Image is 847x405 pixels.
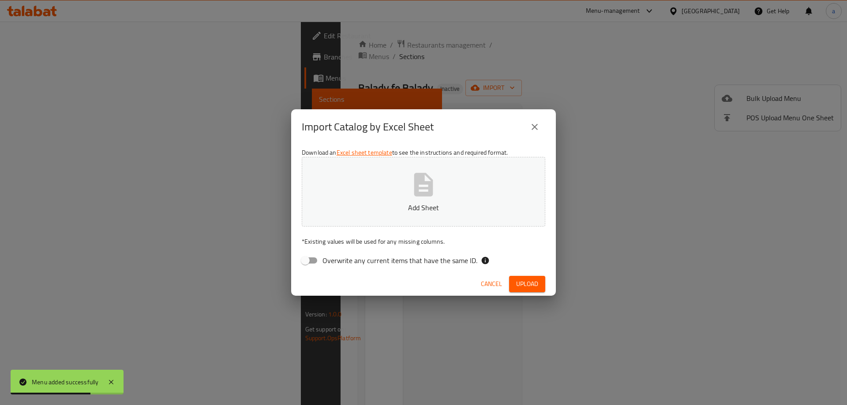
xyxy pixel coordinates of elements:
a: Excel sheet template [337,147,392,158]
span: Upload [516,279,538,290]
span: Overwrite any current items that have the same ID. [322,255,477,266]
p: Existing values will be used for any missing columns. [302,237,545,246]
button: Upload [509,276,545,292]
button: close [524,116,545,137]
button: Cancel [477,276,506,292]
span: Cancel [481,279,502,290]
p: Add Sheet [315,202,532,213]
div: Download an to see the instructions and required format. [291,145,556,272]
h2: Import Catalog by Excel Sheet [302,120,434,134]
svg: If the overwrite option isn't selected, then the items that match an existing ID will be ignored ... [481,256,490,265]
div: Menu added successfully [32,377,99,387]
button: Add Sheet [302,157,545,227]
